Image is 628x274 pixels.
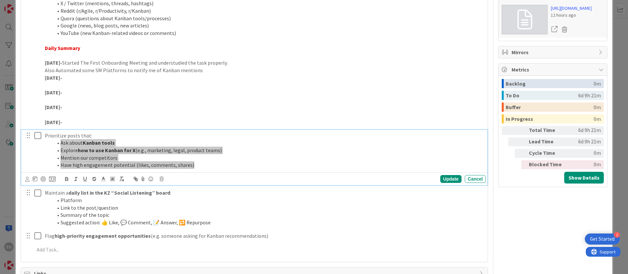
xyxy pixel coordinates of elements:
[567,160,601,169] div: 0m
[45,119,62,125] strong: [DATE]-
[68,189,170,196] strong: daily list in the KZ “Social Listening” board
[53,219,483,226] li: Suggested action: 👍 Like, 💬 Comment, 📝 Answer, 🔁 Repurpose
[53,204,483,212] li: Link to the post/question
[594,103,601,112] div: 0m
[83,139,115,146] strong: Kanban tools
[53,211,483,219] li: Summary of the topic
[53,29,483,37] li: YouTube (new Kanban-related videos or comments)
[45,67,483,74] p: Also Automated some SM Platforms to notify me of Kanban mentions
[567,126,601,135] div: 6d 9h 21m
[578,91,601,100] div: 6d 9h 21m
[45,232,483,240] p: Flag (e.g. someone asking for Kanban recommendations)
[551,25,558,34] a: Open
[45,59,62,66] strong: [DATE]-
[14,1,30,9] span: Support
[614,232,620,238] div: 2
[529,149,565,158] div: Cycle Time
[45,104,62,110] strong: [DATE]-
[590,236,615,242] div: Get Started
[567,149,601,158] div: 0m
[512,48,595,56] span: Mirrors
[53,15,483,22] li: Quora (questions about Kanban tools/processes)
[567,137,601,146] div: 6d 9h 21m
[585,234,620,245] div: Open Get Started checklist, remaining modules: 2
[78,147,135,153] strong: how to use Kanban for X
[529,126,565,135] div: Total Time
[551,12,592,19] div: 12 hours ago
[512,66,595,73] span: Metrics
[55,233,151,239] strong: high-priority engagement opportunities
[506,79,594,88] div: Backlog
[506,91,578,100] div: To Do
[53,154,483,162] li: Mention our competitors
[594,114,601,123] div: 0m
[529,137,565,146] div: Lead Time
[506,114,594,123] div: In Progress
[465,175,486,183] div: Cancel
[53,147,483,154] li: Explore (e.g., marketing, legal, product teams)
[45,74,62,81] strong: [DATE]-
[53,7,483,15] li: Reddit (r/Agile, r/Productivity, r/Kanban)
[53,161,483,169] li: Have high engagement potential (likes, comments, shares)
[529,160,565,169] div: Blocked Time
[506,103,594,112] div: Buffer
[440,175,462,183] div: Update
[564,172,604,184] button: Show Details
[45,45,80,51] strong: Daily Summary
[45,89,62,96] strong: [DATE]-
[45,189,483,197] p: Maintain a :
[45,132,483,139] p: Prioritize posts that:
[53,197,483,204] li: Platform
[594,79,601,88] div: 0m
[53,22,483,29] li: Google (news, blog posts, new articles)
[53,139,483,147] li: Ask about
[45,59,483,67] p: Started The First Onboarding Meeting and understudied the task properly.
[551,5,592,12] a: [URL][DOMAIN_NAME]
